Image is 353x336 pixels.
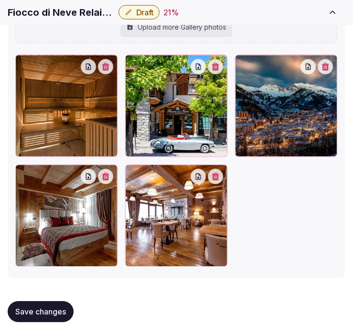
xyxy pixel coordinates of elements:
button: 21% [164,7,179,18]
span: Draft [136,8,154,17]
div: Upload more Gallery photos [121,17,232,38]
h1: Fiocco di Neve Relais & Spa [8,6,115,19]
div: fiocco-di-neve-relais.jpg [125,55,228,157]
div: Sergio-DAngelo-Hotel-Photography-19-copia.jpg [15,55,118,157]
div: 257558556.jpg [125,165,228,267]
div: luxury-suite-fiocco-di.jpg [15,165,118,267]
button: Save changes [8,302,74,323]
div: 21 % [164,7,179,18]
span: Save changes [15,307,66,317]
button: Draft [119,5,160,20]
button: Toggle sidebar [320,2,345,23]
div: fiocco-di-neve-relais.jpg [235,55,338,157]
